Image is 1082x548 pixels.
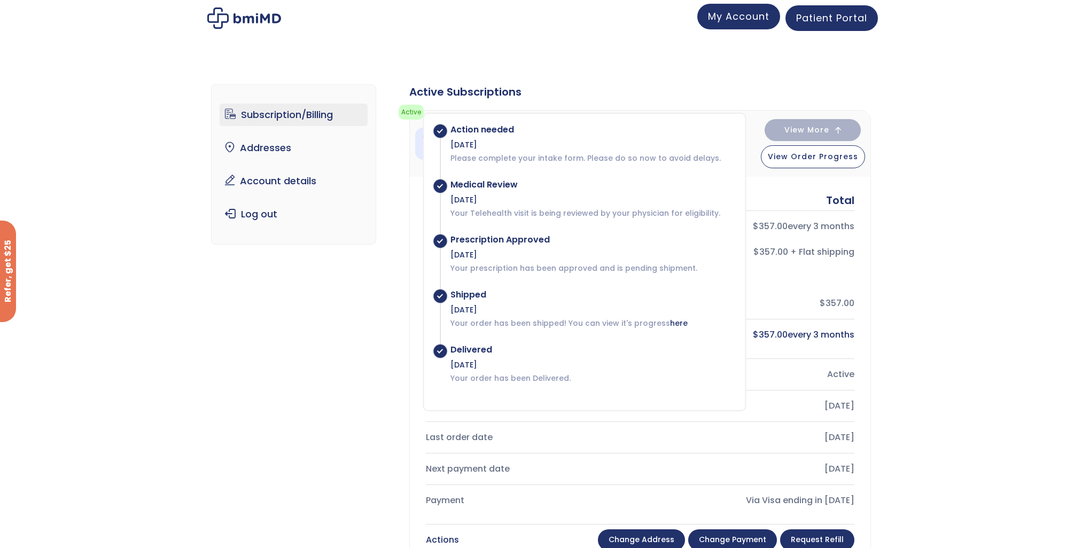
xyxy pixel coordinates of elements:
[426,533,459,547] div: Actions
[415,128,447,160] img: Sermorelin SL Tabs - 3 Month Plan
[826,193,854,208] div: Total
[220,203,368,225] a: Log out
[649,398,854,413] div: [DATE]
[708,10,769,23] span: My Account
[649,430,854,445] div: [DATE]
[649,493,854,508] div: Via Visa ending in [DATE]
[220,104,368,126] a: Subscription/Billing
[450,249,734,260] div: [DATE]
[450,373,734,383] p: Your order has been Delivered.
[450,194,734,205] div: [DATE]
[450,318,734,328] p: Your order has been shipped! You can view it's progress
[450,304,734,315] div: [DATE]
[649,461,854,476] div: [DATE]
[399,105,424,120] span: Active
[426,430,632,445] div: Last order date
[753,220,788,232] bdi: 357.00
[796,11,867,25] span: Patient Portal
[450,139,734,150] div: [DATE]
[426,493,632,508] div: Payment
[450,124,734,135] div: Action needed
[450,153,734,163] p: Please complete your intake form. Please do so now to avoid delays.
[450,263,734,273] p: Your prescription has been approved and is pending shipment.
[450,234,734,245] div: Prescription Approved
[765,119,861,141] button: View More
[753,220,759,232] span: $
[649,367,854,382] div: Active
[785,5,878,31] a: Patient Portal
[753,328,788,341] bdi: 357.00
[761,145,865,168] button: View Order Progress
[649,327,854,342] div: every 3 months
[649,245,854,260] div: $357.00 + Flat shipping
[207,7,281,29] img: My account
[649,219,854,234] div: every 3 months
[753,328,759,341] span: $
[450,179,734,190] div: Medical Review
[426,461,632,476] div: Next payment date
[450,359,734,370] div: [DATE]
[784,127,829,134] span: View More
[450,208,734,218] p: Your Telehealth visit is being reviewed by your physician for eligibility.
[409,84,871,99] div: Active Subscriptions
[220,137,368,159] a: Addresses
[211,84,376,245] nav: Account pages
[697,4,780,29] a: My Account
[450,289,734,300] div: Shipped
[220,170,368,192] a: Account details
[450,345,734,355] div: Delivered
[649,296,854,311] div: $357.00
[768,151,858,162] span: View Order Progress
[670,318,688,328] a: here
